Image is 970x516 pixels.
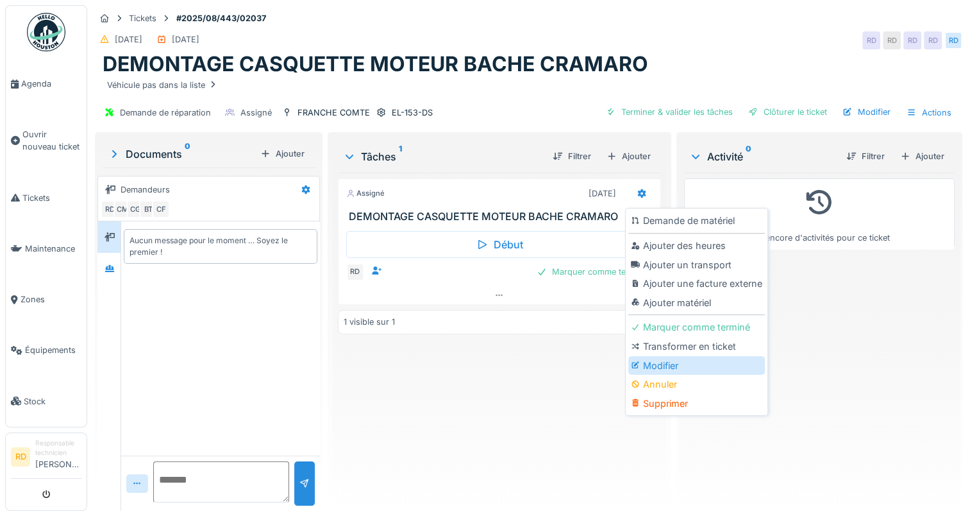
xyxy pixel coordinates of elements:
[883,31,901,49] div: RD
[689,149,836,164] div: Activité
[240,107,272,119] div: Assigné
[346,263,364,281] div: RD
[548,148,596,165] div: Filtrer
[628,274,765,293] div: Ajouter une facture externe
[35,438,81,476] li: [PERSON_NAME]
[297,107,370,119] div: FRANCHE COMTE
[628,356,765,375] div: Modifier
[589,187,616,200] div: [DATE]
[108,146,255,162] div: Documents
[346,188,385,199] div: Assigné
[24,395,81,408] span: Stock
[628,211,765,230] div: Demande de matériel
[628,375,765,394] div: Annuler
[601,148,656,165] div: Ajouter
[601,103,738,121] div: Terminer & valider les tâches
[103,52,648,76] h1: DEMONTAGE CASQUETTE MOTEUR BACHE CRAMARO
[255,145,310,162] div: Ajouter
[399,149,402,164] sup: 1
[862,31,880,49] div: RD
[628,318,765,337] div: Marquer comme terminé
[11,447,30,467] li: RD
[121,184,170,196] div: Demandeurs
[171,12,271,24] strong: #2025/08/443/02037
[392,107,433,119] div: EL-153-DS
[101,200,119,218] div: RD
[126,200,144,218] div: CG
[628,394,765,413] div: Supprimer
[344,316,395,328] div: 1 visible sur 1
[152,200,170,218] div: CF
[21,293,81,305] span: Zones
[746,149,751,164] sup: 0
[692,184,946,244] div: Pas encore d'activités pour ce ticket
[130,235,312,258] div: Aucun message pour le moment … Soyez le premier !
[349,211,655,223] h3: DEMONTAGE CASQUETTE MOTEUR BACHE CRAMARO
[346,231,653,258] div: Début
[901,103,957,122] div: Actions
[21,78,81,90] span: Agenda
[895,148,949,165] div: Ajouter
[22,192,81,204] span: Tickets
[25,243,81,255] span: Maintenance
[115,33,142,46] div: [DATE]
[107,79,218,91] div: Véhicule pas dans la liste
[628,337,765,356] div: Transformer en ticket
[35,438,81,458] div: Responsable technicien
[139,200,157,218] div: BT
[343,149,542,164] div: Tâches
[924,31,942,49] div: RD
[113,200,131,218] div: CM
[531,263,653,280] div: Marquer comme terminé
[903,31,921,49] div: RD
[172,33,199,46] div: [DATE]
[22,128,81,153] span: Ouvrir nouveau ticket
[120,107,211,119] div: Demande de réparation
[628,255,765,275] div: Ajouter un transport
[628,236,765,255] div: Ajouter des heures
[25,344,81,356] span: Équipements
[837,103,896,121] div: Modifier
[944,31,962,49] div: RD
[129,12,156,24] div: Tickets
[841,148,890,165] div: Filtrer
[628,293,765,313] div: Ajouter matériel
[27,13,65,51] img: Badge_color-CXgf-gQk.svg
[185,146,190,162] sup: 0
[743,103,832,121] div: Clôturer le ticket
